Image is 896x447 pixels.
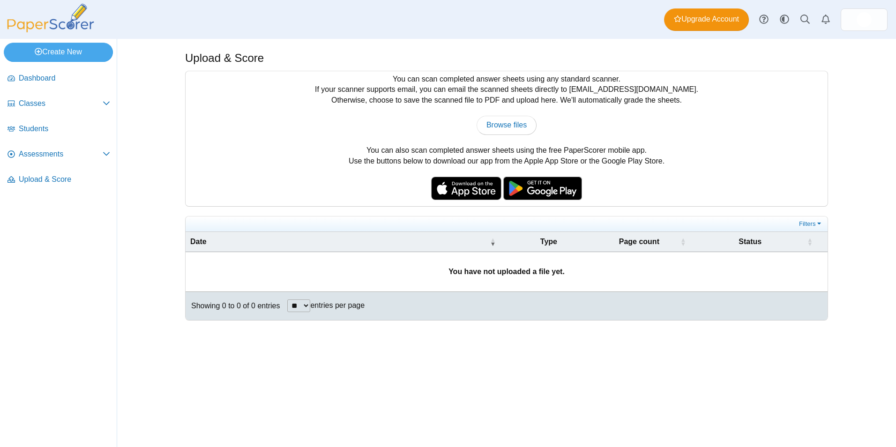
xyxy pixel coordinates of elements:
a: Dashboard [4,67,114,90]
div: You can scan completed answer sheets using any standard scanner. If your scanner supports email, ... [186,71,828,206]
img: ps.A0tQlmVGdEu1E5IV [857,12,872,27]
span: Students [19,124,110,134]
a: Create New [4,43,113,61]
span: Page count [619,238,659,246]
img: apple-store-badge.svg [431,177,501,200]
span: Jessabeth Lugo [857,12,872,27]
a: Students [4,118,114,141]
span: Upload & Score [19,174,110,185]
img: PaperScorer [4,4,97,32]
a: Filters [797,219,825,229]
span: Date [190,238,207,246]
span: Status [739,238,762,246]
span: Classes [19,98,103,109]
a: PaperScorer [4,26,97,34]
span: Date : Activate to remove sorting [490,232,496,252]
span: Browse files [486,121,527,129]
a: Upgrade Account [664,8,749,31]
label: entries per page [310,301,365,309]
span: Page count : Activate to sort [680,232,686,252]
img: google-play-badge.png [503,177,582,200]
a: Classes [4,93,114,115]
a: Alerts [815,9,836,30]
span: Assessments [19,149,103,159]
a: Upload & Score [4,169,114,191]
span: Status : Activate to sort [807,232,813,252]
div: Showing 0 to 0 of 0 entries [186,292,280,320]
a: Assessments [4,143,114,166]
a: ps.A0tQlmVGdEu1E5IV [841,8,888,31]
span: Dashboard [19,73,110,83]
b: You have not uploaded a file yet. [448,268,565,276]
span: Upgrade Account [674,14,739,24]
a: Browse files [477,116,537,134]
span: Type [540,238,557,246]
h1: Upload & Score [185,50,264,66]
